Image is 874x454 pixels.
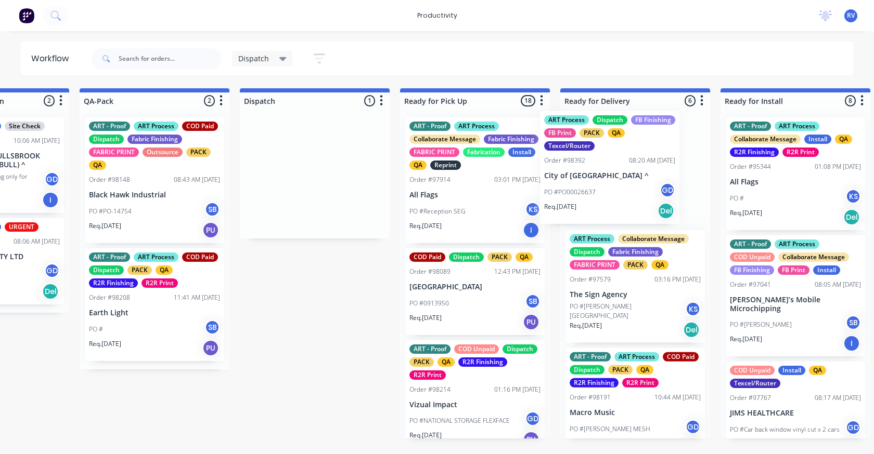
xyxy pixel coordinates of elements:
[31,52,74,65] div: Workflow
[412,8,462,23] div: productivity
[19,8,34,23] img: Factory
[847,11,855,20] span: RV
[238,53,269,64] span: Dispatch
[119,48,222,69] input: Search for orders...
